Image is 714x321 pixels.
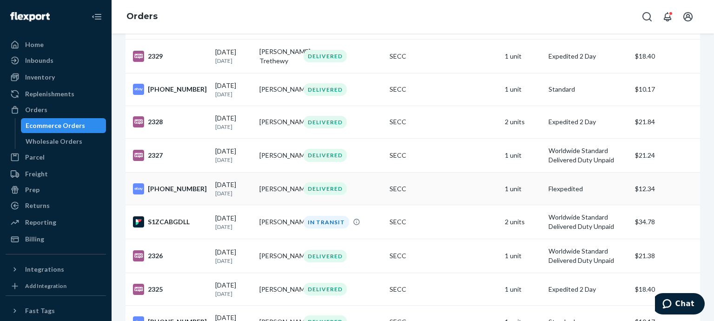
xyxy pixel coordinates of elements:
button: Open notifications [658,7,677,26]
a: Freight [6,167,106,181]
td: $21.38 [631,239,700,273]
div: 2327 [133,150,208,161]
div: [DATE] [215,281,252,298]
div: Parcel [25,153,45,162]
td: 2 units [501,106,545,138]
div: Billing [25,234,44,244]
ol: breadcrumbs [119,3,165,30]
a: Orders [126,11,158,21]
div: SECC [390,117,497,127]
button: Integrations [6,262,106,277]
p: [DATE] [215,57,252,65]
div: DELIVERED [304,283,347,295]
td: $10.17 [631,73,700,106]
div: [DATE] [215,147,252,164]
td: 1 unit [501,173,545,205]
a: Wholesale Orders [21,134,106,149]
div: Wholesale Orders [26,137,82,146]
td: $18.40 [631,39,700,73]
a: Prep [6,182,106,197]
div: [DATE] [215,114,252,131]
td: [PERSON_NAME] [256,273,300,306]
td: $21.24 [631,139,700,173]
div: SECC [390,285,497,294]
a: Home [6,37,106,52]
div: DELIVERED [304,50,347,62]
p: Standard [549,85,627,94]
a: Billing [6,232,106,247]
div: Orders [25,105,47,114]
iframe: Opens a widget where you can chat to one of our agents [655,293,705,316]
div: 2328 [133,116,208,127]
p: Worldwide Standard Delivered Duty Unpaid [549,247,627,265]
a: Parcel [6,150,106,165]
td: $34.78 [631,205,700,239]
div: 2329 [133,51,208,62]
td: [PERSON_NAME] [256,139,300,173]
div: [DATE] [215,214,252,231]
a: Ecommerce Orders [21,118,106,133]
a: Replenishments [6,87,106,101]
p: Worldwide Standard Delivered Duty Unpaid [549,213,627,231]
td: $21.84 [631,106,700,138]
div: Returns [25,201,50,210]
td: [PERSON_NAME] [256,73,300,106]
div: [PHONE_NUMBER] [133,84,208,95]
td: 1 unit [501,39,545,73]
p: [DATE] [215,189,252,197]
div: Replenishments [25,89,74,99]
div: Reporting [25,218,56,227]
td: 2 units [501,205,545,239]
div: [DATE] [215,180,252,197]
td: [PERSON_NAME] [256,106,300,138]
div: Inbounds [25,56,53,65]
div: DELIVERED [304,149,347,161]
div: Home [25,40,44,49]
div: [DATE] [215,81,252,98]
div: Integrations [25,265,64,274]
a: Add Integration [6,281,106,292]
a: Inventory [6,70,106,85]
a: Returns [6,198,106,213]
p: Expedited 2 Day [549,117,627,127]
td: $18.40 [631,273,700,306]
div: SECC [390,251,497,261]
td: $12.34 [631,173,700,205]
div: DELIVERED [304,116,347,128]
td: [PERSON_NAME] [256,173,300,205]
button: Close Navigation [87,7,106,26]
button: Fast Tags [6,303,106,318]
div: Freight [25,169,48,179]
td: 1 unit [501,273,545,306]
div: SECC [390,52,497,61]
p: Flexpedited [549,184,627,194]
a: Reporting [6,215,106,230]
td: 1 unit [501,239,545,273]
div: Ecommerce Orders [26,121,85,130]
div: Prep [25,185,40,194]
div: IN TRANSIT [304,216,349,228]
div: SECC [390,217,497,227]
td: [PERSON_NAME] Trethewy [256,39,300,73]
td: [PERSON_NAME] [256,205,300,239]
p: [DATE] [215,123,252,131]
div: DELIVERED [304,250,347,262]
div: [PHONE_NUMBER] [133,183,208,194]
p: [DATE] [215,223,252,231]
img: Flexport logo [10,12,50,21]
p: [DATE] [215,257,252,265]
p: Expedited 2 Day [549,285,627,294]
td: 1 unit [501,139,545,173]
td: [PERSON_NAME] [256,239,300,273]
div: DELIVERED [304,83,347,96]
button: Open Search Box [638,7,656,26]
div: Inventory [25,73,55,82]
div: Fast Tags [25,306,55,315]
a: Inbounds [6,53,106,68]
p: Worldwide Standard Delivered Duty Unpaid [549,146,627,165]
td: 1 unit [501,73,545,106]
p: [DATE] [215,290,252,298]
div: SECC [390,85,497,94]
div: S1ZCABGDLL [133,216,208,227]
